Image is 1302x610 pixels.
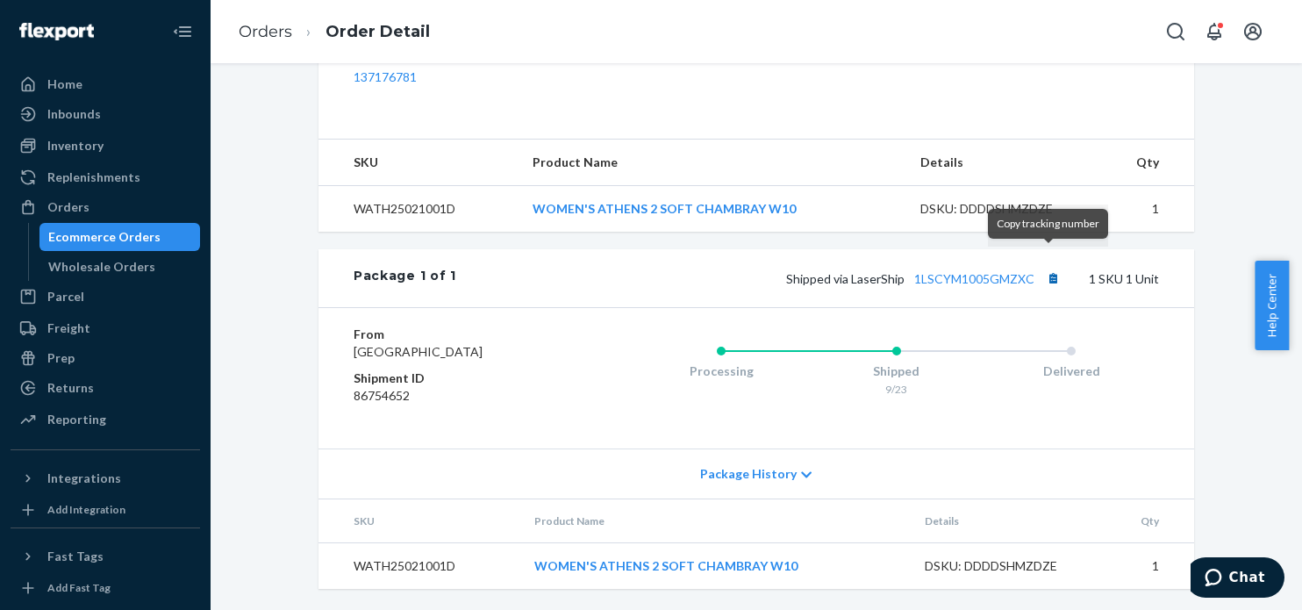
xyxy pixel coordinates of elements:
a: Prep [11,344,200,372]
td: WATH25021001D [318,186,519,233]
div: Returns [47,379,94,397]
button: Open account menu [1235,14,1270,49]
a: Inbounds [11,100,200,128]
a: Add Fast Tag [11,578,200,599]
div: Add Integration [47,502,125,517]
div: DSKU: DDDDSHMZDZE [925,557,1090,575]
a: WOMEN'S ATHENS 2 SOFT CHAMBRAY W10 [533,201,796,216]
a: WOMEN'S ATHENS 2 SOFT CHAMBRAY W10 [534,558,798,573]
a: Freight [11,314,200,342]
a: Ecommerce Orders [39,223,201,251]
ol: breadcrumbs [225,6,444,58]
iframe: Opens a widget where you can chat to one of our agents [1191,557,1284,601]
div: Processing [633,362,809,380]
button: Close Navigation [165,14,200,49]
th: Product Name [519,140,905,186]
a: Add Integration [11,499,200,520]
th: Qty [1104,499,1194,543]
a: Orders [239,22,292,41]
div: Freight [47,319,90,337]
div: Replenishments [47,169,140,186]
span: Shipped via LaserShip [786,271,1064,286]
div: Fast Tags [47,548,104,565]
th: Product Name [520,499,911,543]
th: Details [911,499,1104,543]
div: 1 SKU 1 Unit [456,267,1159,290]
div: Parcel [47,288,84,305]
div: Shipped [809,362,984,380]
th: Qty [1098,140,1194,186]
button: Open Search Box [1158,14,1193,49]
td: WATH25021001D [318,543,520,590]
button: Help Center [1255,261,1289,350]
a: 137176781 [354,69,417,84]
button: Integrations [11,464,200,492]
div: Delivered [984,362,1159,380]
div: Home [47,75,82,93]
a: Replenishments [11,163,200,191]
div: Prep [47,349,75,367]
dd: 86754652 [354,387,563,405]
th: SKU [318,140,519,186]
td: 1 [1098,186,1194,233]
div: Reporting [47,411,106,428]
div: Inventory [47,137,104,154]
a: Wholesale Orders [39,253,201,281]
button: Copy tracking number [1041,267,1064,290]
a: Order Detail [325,22,430,41]
a: Inventory [11,132,200,160]
div: DSKU: DDDDSHMZDZE [920,200,1085,218]
a: 1LSCYM1005GMZXC [914,271,1034,286]
img: Flexport logo [19,23,94,40]
div: Package 1 of 1 [354,267,456,290]
span: [GEOGRAPHIC_DATA] [354,344,483,359]
div: Integrations [47,470,121,487]
a: Parcel [11,283,200,311]
a: Returns [11,374,200,402]
div: Ecommerce Orders [48,228,161,246]
a: Home [11,70,200,98]
div: Add Fast Tag [47,580,111,595]
div: Orders [47,198,89,216]
button: Open notifications [1197,14,1232,49]
a: Reporting [11,405,200,434]
th: Details [906,140,1099,186]
span: Package History [700,465,797,483]
button: Fast Tags [11,542,200,571]
div: Inbounds [47,105,101,123]
span: Copy tracking number [997,217,1099,230]
td: 1 [1104,543,1194,590]
dt: Shipment ID [354,370,563,387]
div: 9/23 [809,382,984,397]
a: Orders [11,193,200,221]
div: Wholesale Orders [48,258,155,276]
th: SKU [318,499,520,543]
dt: From [354,326,563,343]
